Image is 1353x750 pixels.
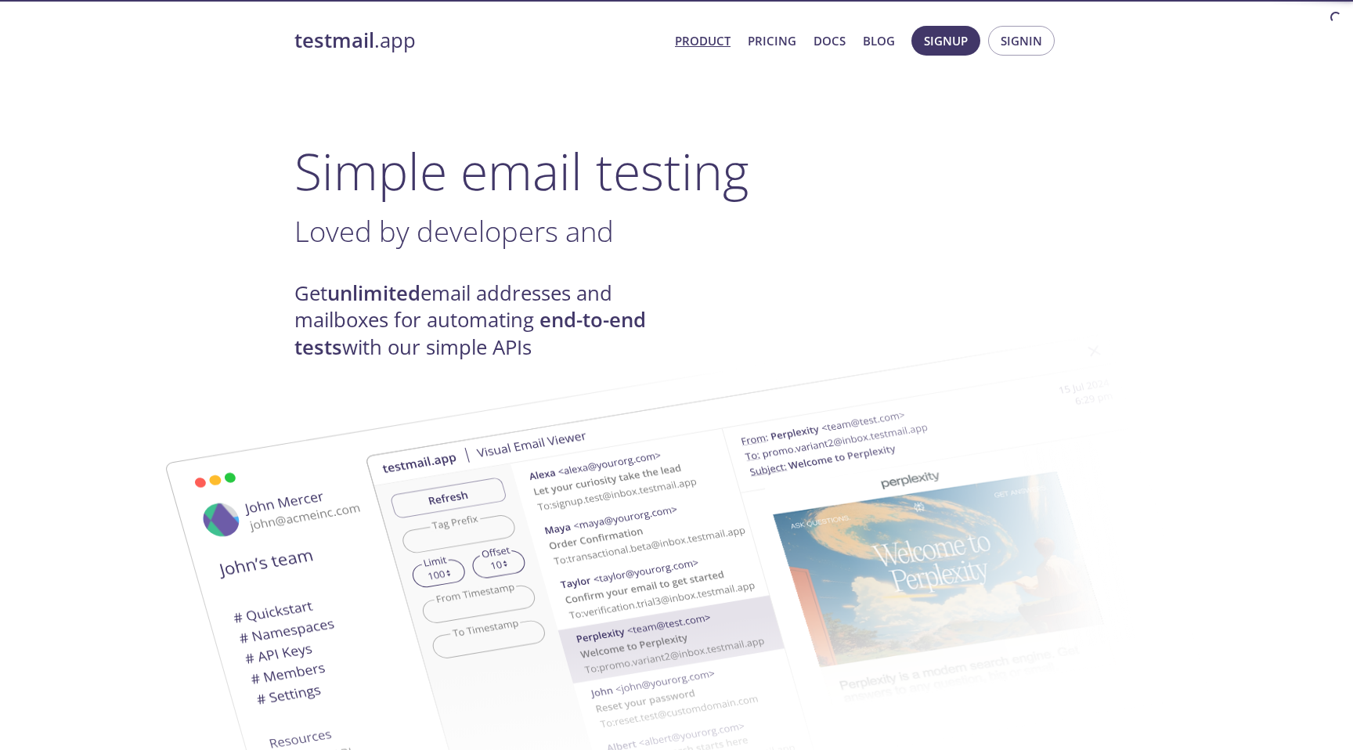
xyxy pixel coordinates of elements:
a: testmail.app [294,27,662,54]
span: Signin [1001,31,1042,51]
h4: Get email addresses and mailboxes for automating with our simple APIs [294,280,676,361]
button: Signin [988,26,1055,56]
strong: testmail [294,27,374,54]
button: Signup [911,26,980,56]
a: Product [675,31,731,51]
strong: unlimited [327,279,420,307]
h1: Simple email testing [294,141,1059,201]
a: Pricing [748,31,796,51]
a: Docs [814,31,846,51]
span: Loved by developers and [294,211,614,251]
strong: end-to-end tests [294,306,646,360]
span: Signup [924,31,968,51]
a: Blog [863,31,895,51]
